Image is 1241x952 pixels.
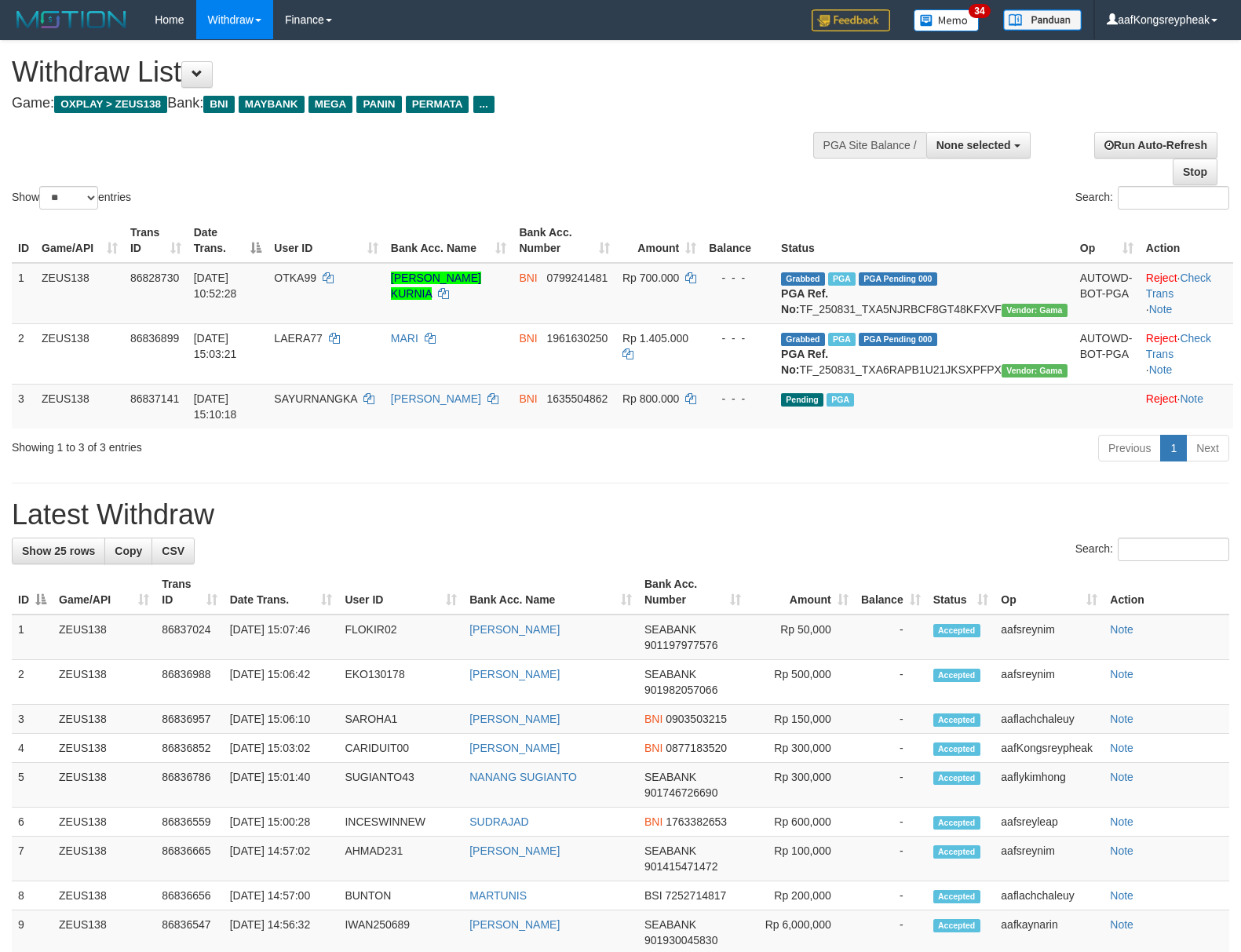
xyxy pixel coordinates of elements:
span: Copy 0877183520 to clipboard [666,742,727,754]
span: BNI [519,332,537,345]
th: ID [12,218,35,263]
a: Note [1110,889,1133,902]
td: 3 [12,705,53,734]
span: Accepted [933,771,980,785]
span: BNI [644,815,662,828]
td: 86836957 [155,705,223,734]
td: aafsreyleap [995,808,1104,837]
button: None selected [926,132,1031,159]
img: MOTION_logo.png [12,8,131,31]
h4: Game: Bank: [12,96,812,111]
span: [DATE] 15:10:18 [194,392,237,421]
td: [DATE] 14:57:00 [224,881,339,910]
img: Button%20Memo.svg [914,9,980,31]
td: 8 [12,881,53,910]
a: Reject [1146,272,1177,284]
td: - [855,881,927,910]
td: aafsreynim [995,837,1104,881]
span: Rp 800.000 [622,392,679,405]
td: SUGIANTO43 [338,763,463,808]
a: NANANG SUGIANTO [469,771,577,783]
th: Amount: activate to sort column ascending [616,218,703,263]
td: aaflachchaleuy [995,881,1104,910]
th: Amount: activate to sort column ascending [747,570,855,615]
td: 86836786 [155,763,223,808]
a: SUDRAJAD [469,815,528,828]
span: Vendor URL: https://trx31.1velocity.biz [1002,304,1068,317]
th: Op: activate to sort column ascending [995,570,1104,615]
td: 6 [12,808,53,837]
span: BNI [644,742,662,754]
span: Copy 901746726690 to clipboard [644,786,717,799]
a: [PERSON_NAME] [469,742,560,754]
span: 86837141 [130,392,179,405]
td: 2 [12,323,35,384]
a: CSV [151,538,195,564]
span: Copy [115,545,142,557]
label: Search: [1075,538,1229,561]
td: Rp 150,000 [747,705,855,734]
th: Status: activate to sort column ascending [927,570,995,615]
span: Vendor URL: https://trx31.1velocity.biz [1002,364,1068,378]
td: ZEUS138 [53,660,155,705]
a: [PERSON_NAME] [469,713,560,725]
th: Bank Acc. Name: activate to sort column ascending [385,218,513,263]
td: [DATE] 15:06:42 [224,660,339,705]
td: INCESWINNEW [338,808,463,837]
span: SEABANK [644,844,696,857]
span: BSI [644,889,662,902]
td: ZEUS138 [53,763,155,808]
td: 86836656 [155,881,223,910]
td: Rp 300,000 [747,763,855,808]
td: 4 [12,734,53,763]
span: SAYURNANGKA [274,392,357,405]
span: PERMATA [406,96,469,113]
div: PGA Site Balance / [813,132,926,159]
span: PANIN [356,96,401,113]
span: 86828730 [130,272,179,284]
td: EKO130178 [338,660,463,705]
td: ZEUS138 [53,705,155,734]
span: Grabbed [781,333,825,346]
td: - [855,615,927,660]
span: OTKA99 [274,272,316,284]
td: AUTOWD-BOT-PGA [1074,323,1140,384]
span: Grabbed [781,272,825,286]
td: · · [1140,323,1233,384]
th: Status [775,218,1074,263]
span: PGA Pending [859,272,937,286]
a: Note [1110,771,1133,783]
span: Marked by aafsreyleap [828,333,856,346]
a: Reject [1146,332,1177,345]
td: AHMAD231 [338,837,463,881]
a: Note [1110,668,1133,680]
th: Game/API: activate to sort column ascending [53,570,155,615]
td: aafKongsreypheak [995,734,1104,763]
span: 86836899 [130,332,179,345]
span: Accepted [933,742,980,756]
h1: Latest Withdraw [12,499,1229,531]
span: Copy 901982057066 to clipboard [644,684,717,696]
td: · · [1140,263,1233,324]
td: 1 [12,263,35,324]
a: Run Auto-Refresh [1094,132,1217,159]
td: [DATE] 14:57:02 [224,837,339,881]
span: Accepted [933,890,980,903]
th: Trans ID: activate to sort column ascending [124,218,188,263]
td: Rp 100,000 [747,837,855,881]
td: aafsreynim [995,660,1104,705]
th: Game/API: activate to sort column ascending [35,218,124,263]
a: Note [1110,844,1133,857]
span: [DATE] 15:03:21 [194,332,237,360]
span: PGA Pending [859,333,937,346]
th: Balance [703,218,775,263]
th: Date Trans.: activate to sort column ascending [224,570,339,615]
td: - [855,837,927,881]
span: Accepted [933,845,980,859]
a: [PERSON_NAME] [469,668,560,680]
a: MARI [391,332,418,345]
a: Note [1110,815,1133,828]
div: Showing 1 to 3 of 3 entries [12,433,506,455]
td: ZEUS138 [53,881,155,910]
span: Copy 1763382653 to clipboard [666,815,727,828]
